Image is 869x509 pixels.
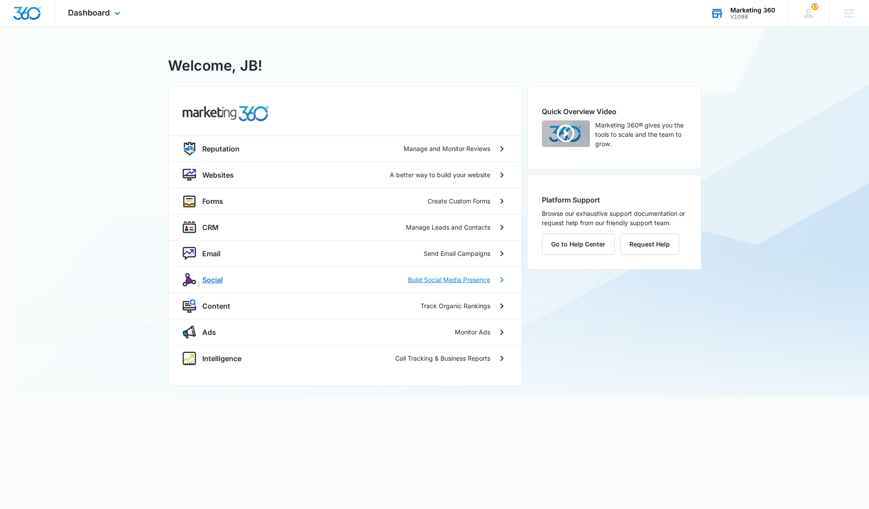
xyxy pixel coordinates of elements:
[183,247,196,260] img: nurture
[202,222,219,233] p: CRM
[542,209,687,227] p: Browse our exhaustive support documentation or request help from our friendly support team.
[420,301,490,310] p: Track Organic Rankings
[730,7,775,14] div: account name
[202,327,216,338] p: Ads
[428,196,490,206] p: Create Custom Forms
[168,319,521,345] a: adsAdsMonitor Ads
[168,188,521,214] a: formsFormsCreate Custom Forms
[168,214,521,240] a: crmCRMManage Leads and Contacts
[408,275,490,284] p: Build Social Media Presence
[202,196,223,207] p: Forms
[183,273,196,286] img: social
[811,3,818,10] div: notifications count
[168,240,521,266] a: nurtureEmailSend Email Campaigns
[168,162,521,188] a: websiteWebsitesA better way to build your website
[395,354,490,363] p: Call Tracking & Business Reports
[183,168,196,182] img: website
[620,240,679,248] a: Request Help
[183,106,269,121] img: common.products.marketing.title
[168,345,521,371] a: intelligenceIntelligenceCall Tracking & Business Reports
[183,299,196,313] img: content
[168,266,521,293] a: socialSocialBuild Social Media Presence
[183,142,196,155] img: reputation
[68,8,110,17] span: Dashboard
[202,353,241,364] p: Intelligence
[202,248,220,259] p: Email
[406,223,490,232] p: Manage Leads and Contacts
[168,55,262,76] h1: Welcome, JB!
[168,135,521,162] a: reputationReputationManage and Monitor Reviews
[404,144,490,153] p: Manage and Monitor Reviews
[202,274,223,285] p: Social
[542,240,620,248] a: Go to Help Center
[542,234,615,255] button: Go to Help Center
[183,352,196,365] img: intelligence
[183,221,196,234] img: crm
[542,106,687,117] h2: Quick Overview Video
[202,143,240,154] p: Reputation
[390,170,490,179] p: A better way to build your website
[542,195,687,205] h2: Platform Support
[595,120,687,148] p: Marketing 360® gives you the tools to scale and the team to grow.
[424,249,490,258] p: Send Email Campaigns
[811,3,818,10] span: 17
[542,120,590,147] img: Quick Overview Video
[620,234,679,255] button: Request Help
[455,327,490,337] p: Monitor Ads
[202,301,230,311] p: Content
[730,14,775,20] div: account id
[202,170,234,180] p: Websites
[168,293,521,319] a: contentContentTrack Organic Rankings
[183,326,196,339] img: ads
[183,195,196,208] img: forms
